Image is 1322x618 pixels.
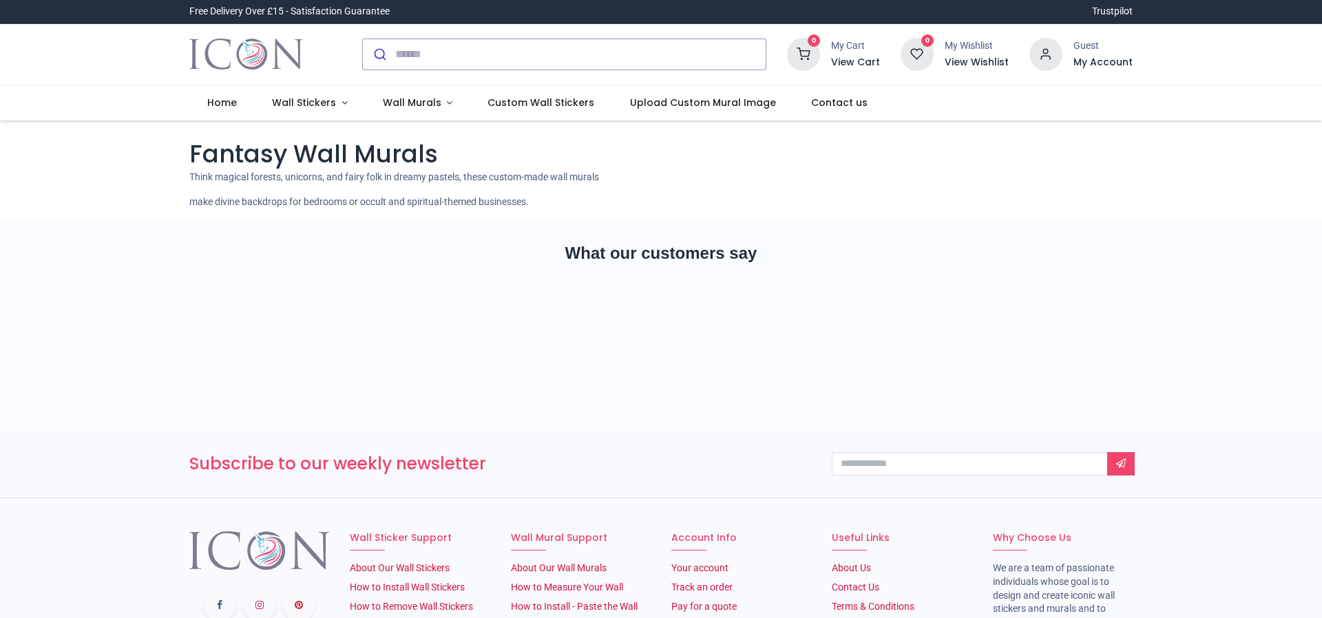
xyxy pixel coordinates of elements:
a: Wall Murals [365,85,470,121]
h1: Fantasy Wall Murals [189,137,1133,171]
span: Home [207,96,237,109]
h6: Why Choose Us [993,531,1133,545]
a: How to Remove Wall Stickers [350,601,473,612]
div: Guest [1073,39,1133,53]
div: My Cart [831,39,880,53]
h6: Wall Sticker Support [350,531,490,545]
p: Think magical forests, unicorns, and fairy folk in dreamy pastels, these custom-made wall murals [189,171,1133,184]
a: Wall Stickers [254,85,365,121]
span: Wall Stickers [272,96,336,109]
a: About Our Wall Murals [511,562,607,573]
a: Trustpilot [1092,5,1133,19]
h6: Account Info [671,531,811,545]
a: 0 [787,47,820,58]
img: Icon Wall Stickers [189,35,303,74]
iframe: Customer reviews powered by Trustpilot [189,290,1133,386]
a: My Account [1073,56,1133,70]
p: make divine backdrops for bedrooms or occult and spiritual-themed businesses. [189,195,1133,209]
h6: Wall Mural Support [511,531,651,545]
span: Custom Wall Stickers [487,96,594,109]
a: About Our Wall Stickers [350,562,450,573]
a: Your account [671,562,728,573]
span: Wall Murals [383,96,441,109]
sup: 0 [808,34,821,47]
a: How to Measure Your Wall [511,582,623,593]
div: My Wishlist [945,39,1009,53]
div: Free Delivery Over £15 - Satisfaction Guarantee [189,5,390,19]
a: Logo of Icon Wall Stickers [189,35,303,74]
a: How to Install - Paste the Wall [511,601,638,612]
span: Upload Custom Mural Image [630,96,776,109]
a: 0 [901,47,934,58]
h3: Subscribe to our weekly newsletter [189,452,811,476]
h2: What our customers say [189,242,1133,265]
span: Contact us [811,96,868,109]
button: Submit [363,39,395,70]
a: Contact Us [832,582,879,593]
a: View Cart [831,56,880,70]
h6: Useful Links [832,531,972,545]
a: Track an order [671,582,733,593]
a: About Us​ [832,562,871,573]
a: Terms & Conditions [832,601,914,612]
sup: 0 [921,34,934,47]
a: View Wishlist [945,56,1009,70]
a: How to Install Wall Stickers [350,582,465,593]
a: Pay for a quote [671,601,737,612]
